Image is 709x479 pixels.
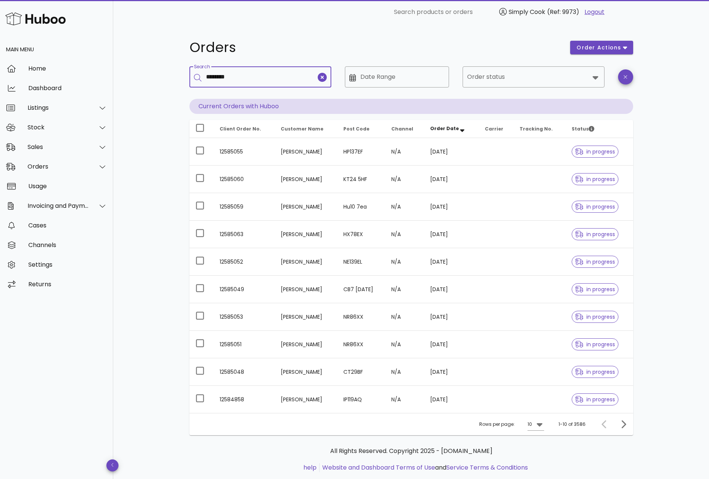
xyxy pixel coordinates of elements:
[575,369,615,375] span: in progress
[463,66,604,88] div: Order status
[514,120,565,138] th: Tracking No.
[214,303,275,331] td: 12585053
[391,126,413,132] span: Channel
[303,463,317,472] a: help
[337,138,385,166] td: HP137EF
[424,303,478,331] td: [DATE]
[189,41,561,54] h1: Orders
[337,120,385,138] th: Post Code
[337,221,385,248] td: HX78EX
[281,126,323,132] span: Customer Name
[424,138,478,166] td: [DATE]
[28,241,107,249] div: Channels
[194,64,210,70] label: Search
[617,418,630,431] button: Next page
[385,276,424,303] td: N/A
[424,358,478,386] td: [DATE]
[28,65,107,72] div: Home
[385,248,424,276] td: N/A
[572,126,594,132] span: Status
[214,358,275,386] td: 12585048
[343,126,369,132] span: Post Code
[424,276,478,303] td: [DATE]
[575,397,615,402] span: in progress
[28,281,107,288] div: Returns
[337,386,385,413] td: IP119AQ
[547,8,579,16] span: (Ref: 9973)
[424,248,478,276] td: [DATE]
[275,303,337,331] td: [PERSON_NAME]
[385,303,424,331] td: N/A
[576,44,621,52] span: order actions
[28,104,89,111] div: Listings
[575,149,615,154] span: in progress
[322,463,435,472] a: Website and Dashboard Terms of Use
[28,202,89,209] div: Invoicing and Payments
[28,183,107,190] div: Usage
[275,331,337,358] td: [PERSON_NAME]
[28,124,89,131] div: Stock
[385,193,424,221] td: N/A
[385,331,424,358] td: N/A
[385,221,424,248] td: N/A
[385,120,424,138] th: Channel
[275,358,337,386] td: [PERSON_NAME]
[337,193,385,221] td: Hu10 7ea
[575,259,615,264] span: in progress
[28,143,89,150] div: Sales
[28,84,107,92] div: Dashboard
[275,221,337,248] td: [PERSON_NAME]
[570,41,633,54] button: order actions
[385,358,424,386] td: N/A
[5,11,66,27] img: Huboo Logo
[275,276,337,303] td: [PERSON_NAME]
[195,447,627,456] p: All Rights Reserved. Copyright 2025 - [DOMAIN_NAME]
[337,166,385,193] td: KT24 5HF
[214,276,275,303] td: 12585049
[275,166,337,193] td: [PERSON_NAME]
[214,386,275,413] td: 12584858
[528,418,544,430] div: 10Rows per page:
[385,138,424,166] td: N/A
[424,166,478,193] td: [DATE]
[337,358,385,386] td: CT29BF
[479,120,514,138] th: Carrier
[318,73,327,82] button: clear icon
[385,386,424,413] td: N/A
[566,120,633,138] th: Status
[275,248,337,276] td: [PERSON_NAME]
[424,221,478,248] td: [DATE]
[575,287,615,292] span: in progress
[485,126,503,132] span: Carrier
[575,177,615,182] span: in progress
[320,463,528,472] li: and
[214,331,275,358] td: 12585051
[214,166,275,193] td: 12585060
[28,222,107,229] div: Cases
[430,125,459,132] span: Order Date
[214,248,275,276] td: 12585052
[575,204,615,209] span: in progress
[575,232,615,237] span: in progress
[275,193,337,221] td: [PERSON_NAME]
[424,331,478,358] td: [DATE]
[337,303,385,331] td: NR86XX
[28,163,89,170] div: Orders
[509,8,545,16] span: Simply Cook
[528,421,532,428] div: 10
[584,8,604,17] a: Logout
[424,120,478,138] th: Order Date: Sorted descending. Activate to remove sorting.
[575,314,615,319] span: in progress
[275,120,337,138] th: Customer Name
[424,386,478,413] td: [DATE]
[385,166,424,193] td: N/A
[446,463,528,472] a: Service Terms & Conditions
[337,276,385,303] td: CB7 [DATE]
[214,193,275,221] td: 12585059
[337,248,385,276] td: NE139EL
[214,221,275,248] td: 12585063
[337,331,385,358] td: NR86XX
[424,193,478,221] td: [DATE]
[214,138,275,166] td: 12585055
[275,386,337,413] td: [PERSON_NAME]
